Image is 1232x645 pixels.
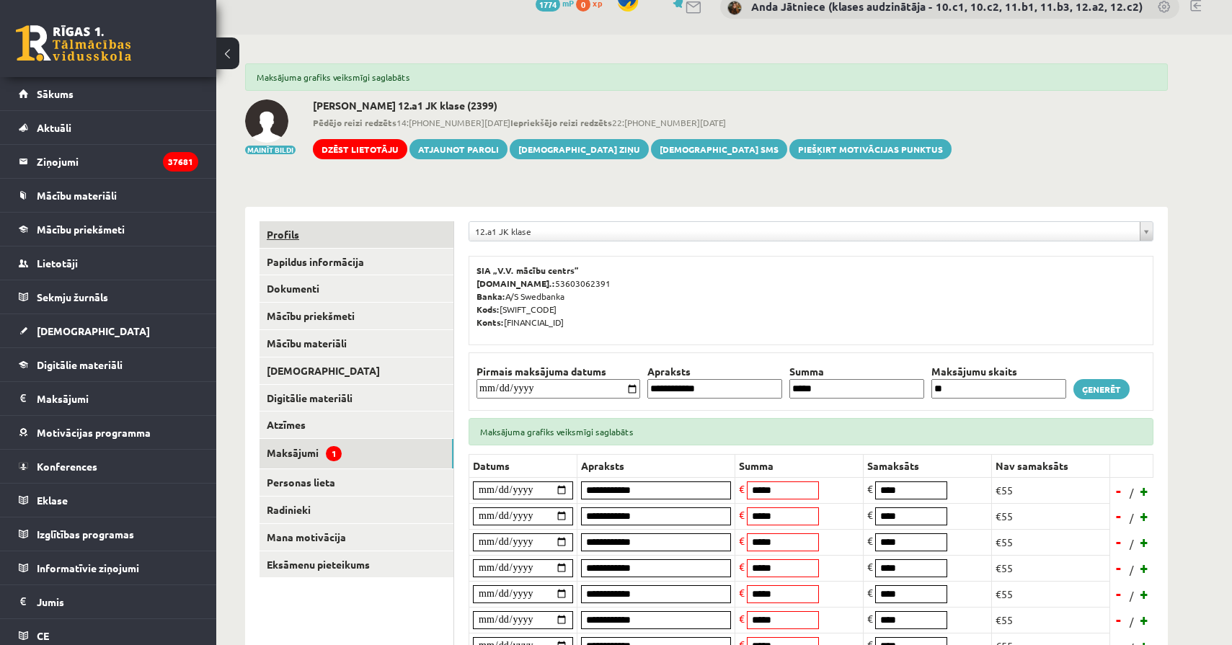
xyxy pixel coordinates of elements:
[260,551,453,578] a: Eksāmenu pieteikums
[867,508,873,521] span: €
[510,117,612,128] b: Iepriekšējo reizi redzēts
[786,364,928,379] th: Summa
[992,555,1110,581] td: €55
[1128,485,1135,500] span: /
[1138,531,1152,553] a: +
[37,223,125,236] span: Mācību priekšmeti
[739,586,745,599] span: €
[37,87,74,100] span: Sākums
[260,412,453,438] a: Atzīmes
[1128,536,1135,551] span: /
[1112,609,1126,631] a: -
[260,221,453,248] a: Profils
[475,222,1134,241] span: 12.a1 JK klase
[313,116,952,129] span: 14:[PHONE_NUMBER][DATE] 22:[PHONE_NUMBER][DATE]
[992,529,1110,555] td: €55
[477,290,505,302] b: Banka:
[19,280,198,313] a: Sekmju žurnāls
[260,524,453,551] a: Mana motivācija
[163,152,198,172] i: 37681
[19,416,198,449] a: Motivācijas programma
[313,99,952,112] h2: [PERSON_NAME] 12.a1 JK klase (2399)
[469,418,1153,445] div: Maksājuma grafiks veiksmīgi saglabāts
[1138,583,1152,605] a: +
[739,612,745,625] span: €
[1112,583,1126,605] a: -
[37,382,198,415] legend: Maksājumi
[1128,614,1135,629] span: /
[644,364,786,379] th: Apraksts
[19,450,198,483] a: Konferences
[867,586,873,599] span: €
[37,358,123,371] span: Digitālie materiāli
[1128,510,1135,525] span: /
[260,303,453,329] a: Mācību priekšmeti
[789,139,952,159] a: Piešķirt motivācijas punktus
[37,595,64,608] span: Jumis
[260,330,453,357] a: Mācību materiāli
[1138,505,1152,527] a: +
[739,508,745,521] span: €
[37,561,139,574] span: Informatīvie ziņojumi
[992,581,1110,607] td: €55
[260,439,453,468] a: Maksājumi1
[37,324,150,337] span: [DEMOGRAPHIC_DATA]
[477,277,555,289] b: [DOMAIN_NAME].:
[477,303,500,315] b: Kods:
[577,454,735,477] th: Apraksts
[37,189,117,202] span: Mācību materiāli
[19,551,198,584] a: Informatīvie ziņojumi
[37,629,49,642] span: CE
[37,145,198,178] legend: Ziņojumi
[37,426,151,439] span: Motivācijas programma
[19,213,198,246] a: Mācību priekšmeti
[864,454,992,477] th: Samaksāts
[313,139,407,159] a: Dzēst lietotāju
[1128,588,1135,603] span: /
[477,316,504,328] b: Konts:
[19,517,198,551] a: Izglītības programas
[260,469,453,496] a: Personas lieta
[867,482,873,495] span: €
[37,528,134,541] span: Izglītības programas
[469,454,577,477] th: Datums
[37,121,71,134] span: Aktuāli
[409,139,508,159] a: Atjaunot paroli
[19,484,198,517] a: Eklase
[992,477,1110,503] td: €55
[1138,609,1152,631] a: +
[19,348,198,381] a: Digitālie materiāli
[245,99,288,143] img: Mārcis Elmārs Ašmanis
[1112,557,1126,579] a: -
[1112,531,1126,553] a: -
[735,454,864,477] th: Summa
[37,460,97,473] span: Konferences
[245,63,1168,91] div: Maksājuma grafiks veiksmīgi saglabāts
[37,290,108,303] span: Sekmju žurnāls
[1112,505,1126,527] a: -
[19,179,198,212] a: Mācību materiāli
[1138,480,1152,502] a: +
[727,1,742,15] img: Anda Jātniece (klases audzinātāja - 10.c1, 10.c2, 11.b1, 11.b3, 12.a2, 12.c2)
[867,560,873,573] span: €
[19,77,198,110] a: Sākums
[651,139,787,159] a: [DEMOGRAPHIC_DATA] SMS
[19,145,198,178] a: Ziņojumi37681
[469,222,1153,241] a: 12.a1 JK klase
[19,314,198,347] a: [DEMOGRAPHIC_DATA]
[739,482,745,495] span: €
[928,364,1070,379] th: Maksājumu skaits
[739,560,745,573] span: €
[313,117,396,128] b: Pēdējo reizi redzēts
[992,503,1110,529] td: €55
[1073,379,1130,399] a: Ģenerēt
[867,534,873,547] span: €
[260,357,453,384] a: [DEMOGRAPHIC_DATA]
[477,264,1145,329] p: 53603062391 A/S Swedbanka [SWIFT_CODE] [FINANCIAL_ID]
[19,382,198,415] a: Maksājumi
[19,246,198,280] a: Lietotāji
[992,454,1110,477] th: Nav samaksāts
[1138,557,1152,579] a: +
[37,494,68,507] span: Eklase
[992,607,1110,633] td: €55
